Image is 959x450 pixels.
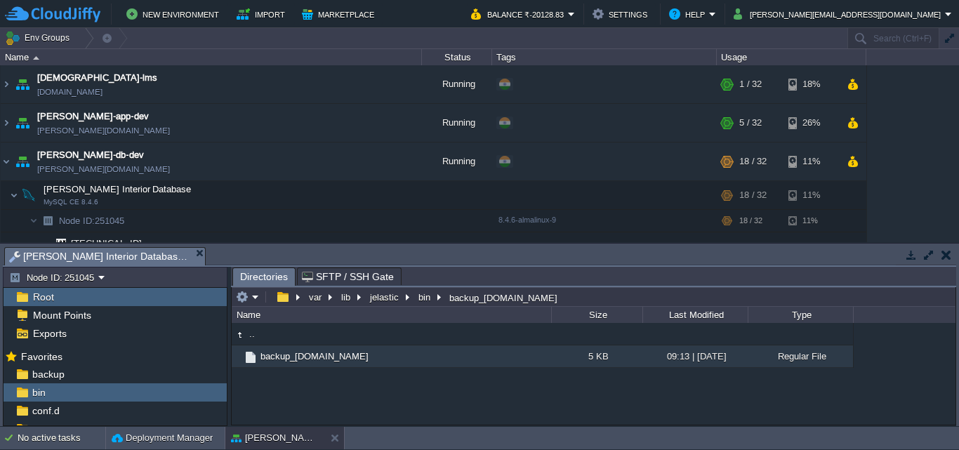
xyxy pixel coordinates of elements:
iframe: chat widget [900,394,945,436]
button: [PERSON_NAME]-db-dev [231,431,319,445]
a: Mount Points [30,309,93,322]
div: Running [422,104,492,142]
img: AMDAwAAAACH5BAEAAAAALAAAAAABAAEAAAICRAEAOw== [1,143,12,180]
div: 1 / 32 [739,65,762,103]
span: Directories [240,268,288,286]
a: Root [30,291,56,303]
a: Favorites [18,351,65,362]
span: Favorites [18,350,65,363]
div: 11% [788,143,834,180]
img: AMDAwAAAACH5BAEAAAAALAAAAAABAAEAAAICRAEAOw== [10,181,18,209]
span: [PERSON_NAME] Interior Database : Configs [9,248,192,265]
img: AMDAwAAAACH5BAEAAAAALAAAAAABAAEAAAICRAEAOw== [232,345,243,367]
a: [PERSON_NAME]-app-dev [37,110,149,124]
button: Settings [593,6,652,22]
div: Tags [493,49,716,65]
a: [TECHNICAL_ID] [70,238,144,249]
div: Usage [717,49,866,65]
div: 5 KB [551,345,642,367]
span: [TECHNICAL_ID] [70,232,144,254]
div: Running [422,143,492,180]
img: AMDAwAAAACH5BAEAAAAALAAAAAABAAEAAAICRAEAOw== [13,65,32,103]
button: Balance ₹-20128.83 [471,6,568,22]
a: Node ID:251045 [58,215,126,227]
div: 18 / 32 [739,181,767,209]
button: lib [339,291,354,303]
button: var [307,291,325,303]
div: Regular File [748,345,853,367]
div: backup_[DOMAIN_NAME] [446,291,557,303]
div: 5 / 32 [739,104,762,142]
div: No active tasks [18,427,105,449]
img: AMDAwAAAACH5BAEAAAAALAAAAAABAAEAAAICRAEAOw== [38,232,46,254]
img: AMDAwAAAACH5BAEAAAAALAAAAAABAAEAAAICRAEAOw== [13,143,32,180]
a: [PERSON_NAME][DOMAIN_NAME] [37,124,170,138]
img: AMDAwAAAACH5BAEAAAAALAAAAAABAAEAAAICRAEAOw== [232,327,247,343]
div: Status [423,49,491,65]
button: Node ID: 251045 [9,271,98,284]
button: [PERSON_NAME][EMAIL_ADDRESS][DOMAIN_NAME] [734,6,945,22]
img: AMDAwAAAACH5BAEAAAAALAAAAAABAAEAAAICRAEAOw== [38,210,58,232]
div: 11% [788,210,834,232]
div: 09:13 | [DATE] [642,345,748,367]
a: [PERSON_NAME]-db-dev [37,148,144,162]
span: 251045 [58,215,126,227]
span: Node ID: [59,216,95,226]
a: conf.d [29,404,62,417]
button: Help [669,6,709,22]
a: bin [29,386,48,399]
button: bin [416,291,434,303]
div: 18 / 32 [739,210,762,232]
img: AMDAwAAAACH5BAEAAAAALAAAAAABAAEAAAICRAEAOw== [19,181,39,209]
span: SFTP / SSH Gate [302,268,394,285]
div: 18 / 32 [739,143,767,180]
button: Import [237,6,289,22]
a: Exports [30,327,69,340]
span: MySQL CE 8.4.6 [44,198,98,206]
img: AMDAwAAAACH5BAEAAAAALAAAAAABAAEAAAICRAEAOw== [29,210,38,232]
button: Marketplace [302,6,378,22]
img: AMDAwAAAACH5BAEAAAAALAAAAAABAAEAAAICRAEAOw== [1,65,12,103]
div: Size [553,307,642,323]
div: Name [233,307,551,323]
a: [DEMOGRAPHIC_DATA]-lms [37,71,157,85]
a: backup_[DOMAIN_NAME] [258,350,371,362]
button: Deployment Manager [112,431,213,445]
span: [PERSON_NAME][DOMAIN_NAME] [37,162,170,176]
span: [PERSON_NAME] Interior Database [42,183,193,195]
a: cron [29,423,54,435]
img: AMDAwAAAACH5BAEAAAAALAAAAAABAAEAAAICRAEAOw== [1,104,12,142]
a: [PERSON_NAME] Interior DatabaseMySQL CE 8.4.6 [42,184,193,194]
div: Name [1,49,421,65]
img: AMDAwAAAACH5BAEAAAAALAAAAAABAAEAAAICRAEAOw== [46,232,66,254]
div: Running [422,65,492,103]
a: backup [29,368,67,380]
span: 8.4.6-almalinux-9 [498,216,556,224]
div: 11% [788,181,834,209]
div: 26% [788,104,834,142]
div: Last Modified [644,307,748,323]
a: [DOMAIN_NAME] [37,85,102,99]
button: Env Groups [5,28,74,48]
img: AMDAwAAAACH5BAEAAAAALAAAAAABAAEAAAICRAEAOw== [243,350,258,365]
button: New Environment [126,6,223,22]
img: CloudJiffy [5,6,100,23]
a: .. [247,328,257,340]
div: Type [749,307,853,323]
img: AMDAwAAAACH5BAEAAAAALAAAAAABAAEAAAICRAEAOw== [13,104,32,142]
button: jelastic [368,291,402,303]
input: Click to enter the path [232,287,955,307]
div: 18% [788,65,834,103]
